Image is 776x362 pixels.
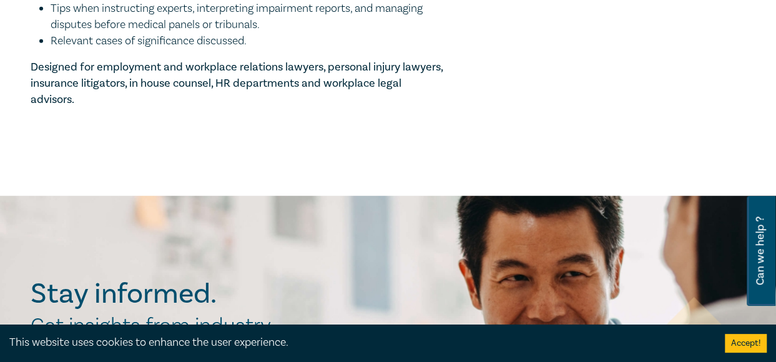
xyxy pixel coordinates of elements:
[31,60,443,107] strong: Designed for employment and workplace relations lawyers, personal injury lawyers, insurance litig...
[725,334,767,353] button: Accept cookies
[51,1,443,33] li: Tips when instructing experts, interpreting impairment reports, and managing disputes before medi...
[31,278,325,310] h2: Stay informed.
[754,203,766,298] span: Can we help ?
[9,335,706,351] div: This website uses cookies to enhance the user experience.
[51,33,443,49] li: Relevant cases of significance discussed.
